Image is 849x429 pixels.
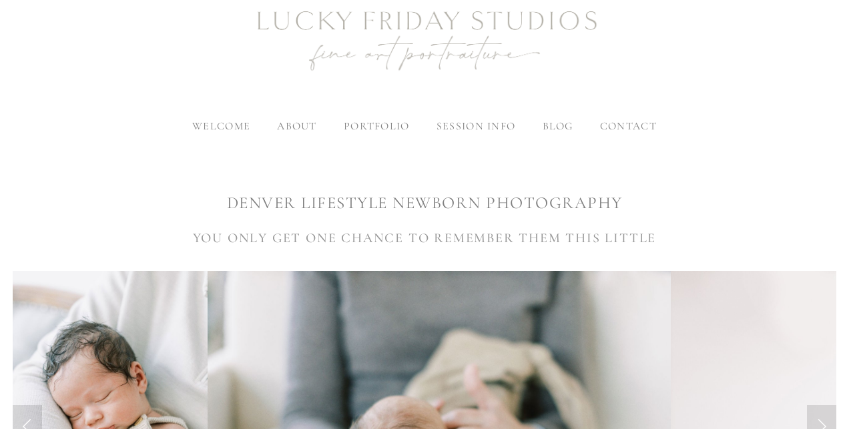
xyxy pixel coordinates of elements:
h1: DENVER LIFESTYLE NEWBORN PHOTOGRAPHY [13,191,836,215]
label: session info [437,119,515,133]
label: portfolio [344,119,410,133]
a: blog [543,119,573,133]
h3: YOU ONLY GET ONE CHANCE TO REMEMBER THEM THIS LITTLE [13,228,836,248]
a: contact [600,119,657,133]
a: welcome [192,119,250,133]
label: about [277,119,316,133]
